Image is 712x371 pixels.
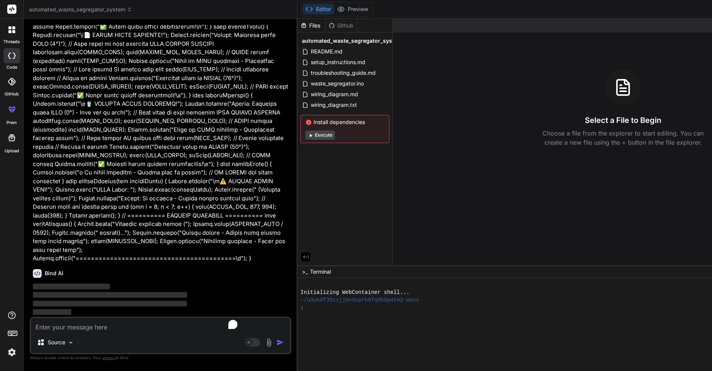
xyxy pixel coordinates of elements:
[5,346,18,359] img: settings
[265,338,273,347] img: attachment
[68,339,74,346] img: Pick Models
[300,296,419,304] span: ~/u3uk0f35zsjjbn9cprh6fq9h0p4tm2-wnxx
[334,4,371,15] button: Preview
[6,119,17,126] label: prem
[31,318,290,332] textarea: To enrich screen reader interactions, please activate Accessibility in Grammarly extension settings
[300,289,410,296] span: Initializing WebContainer shell...
[33,284,110,289] span: ‌
[310,79,365,88] span: waste_segregator.ino
[33,292,187,298] span: ‌
[29,6,132,13] span: automated_waste_segregator_system
[326,22,357,29] div: Github
[305,118,384,126] span: Install dependencies
[310,47,343,56] span: README.md
[297,22,325,29] div: Files
[102,355,116,360] span: privacy
[33,309,71,315] span: ‌
[30,354,291,361] p: Always double-check its answers. Your in Bind
[33,301,187,306] span: ‌
[585,115,661,126] h3: Select a File to Begin
[6,64,17,71] label: code
[305,131,335,140] button: Execute
[302,37,402,45] span: automated_waste_segregator_system
[310,58,366,67] span: setup_instructions.md
[3,39,20,45] label: threads
[310,268,331,276] span: Terminal
[48,339,65,346] p: Source
[300,304,304,311] span: ❯
[302,268,308,276] span: >_
[45,269,63,277] h6: Bind AI
[5,148,19,154] label: Upload
[310,90,359,99] span: wiring_diagram.md
[302,4,334,15] button: Editor
[310,68,376,77] span: troubleshooting_guide.md
[5,91,19,97] label: GitHub
[276,339,284,346] img: icon
[310,100,358,110] span: wiring_diagram.txt
[538,129,709,147] p: Choose a file from the explorer to start editing. You can create a new file using the + button in...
